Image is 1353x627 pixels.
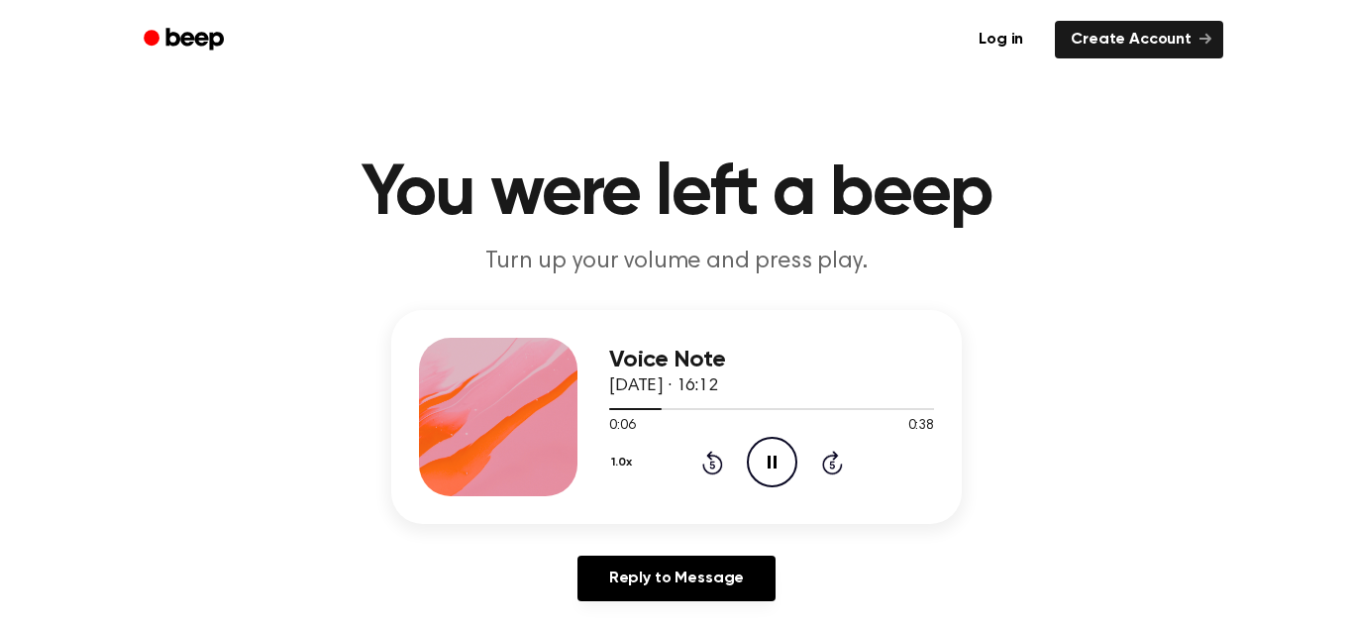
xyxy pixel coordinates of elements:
a: Create Account [1055,21,1223,58]
span: [DATE] · 16:12 [609,377,718,395]
p: Turn up your volume and press play. [296,246,1057,278]
span: 0:06 [609,416,635,437]
a: Reply to Message [577,556,776,601]
span: 0:38 [908,416,934,437]
h1: You were left a beep [169,158,1184,230]
a: Log in [959,17,1043,62]
a: Beep [130,21,242,59]
h3: Voice Note [609,347,934,373]
button: 1.0x [609,446,639,479]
